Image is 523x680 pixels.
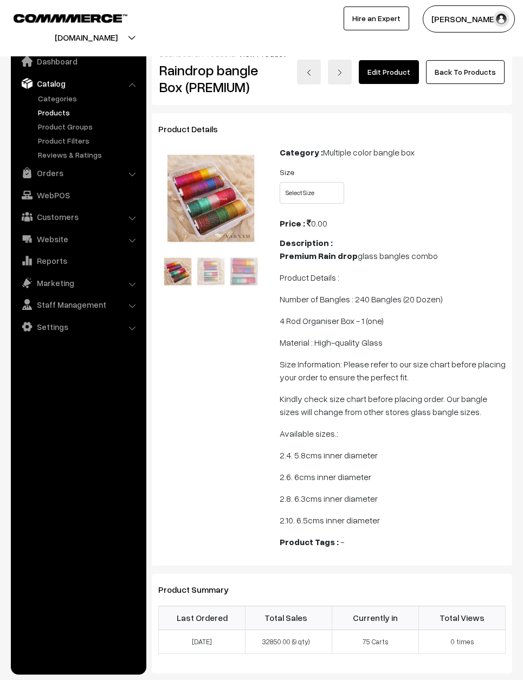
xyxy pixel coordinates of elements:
[14,273,143,293] a: Marketing
[35,107,143,118] a: Products
[159,606,246,630] th: Last Ordered
[14,163,143,183] a: Orders
[306,69,312,76] img: left-arrow.png
[280,470,506,483] p: 2.6. 6cms inner diameter
[280,492,506,505] p: 2.8. 6.3cms inner diameter
[158,584,242,595] span: Product Summary
[280,237,333,248] b: Description :
[359,60,419,84] a: Edit Product
[14,251,143,270] a: Reports
[14,14,127,22] img: COMMMERCE
[35,135,143,146] a: Product Filters
[158,124,231,134] span: Product Details
[280,514,506,527] p: 2.10. 6.5cms inner diameter
[35,149,143,160] a: Reviews & Ratings
[280,271,506,284] p: Product Details :
[280,146,506,159] div: Multiple color bangle box
[280,427,506,440] p: Available sizes.:
[14,51,143,71] a: Dashboard
[246,606,332,630] th: Total Sales
[163,150,259,247] img: 1755013469734912.jpg
[14,229,143,249] a: Website
[159,630,246,654] td: [DATE]
[419,606,506,630] th: Total Views
[280,392,506,418] p: Kindly check size chart before placing order. Our bangle sizes will change from other stores glas...
[14,207,143,226] a: Customers
[280,147,323,158] b: Category :
[14,11,108,24] a: COMMMERCE
[280,250,358,261] b: Premium Rain drop
[332,606,419,630] th: Currently in
[246,630,332,654] td: 32850.00 (9 qty)
[337,69,343,76] img: right-arrow.png
[280,249,506,262] p: glass bangles combo
[159,62,263,95] h2: Raindrop bangle Box (PREMIUM)
[344,7,409,30] a: Hire an Expert
[426,60,505,84] a: Back To Products
[196,256,226,287] img: 1755013474590411.jpg
[35,121,143,132] a: Product Groups
[280,314,506,327] p: 4 Rod Organiser Box - 1 (one)
[280,358,506,384] p: Size Information: Please refer to our size chart before placing your order to ensure the perfect ...
[280,536,339,547] b: Product Tags :
[35,93,143,104] a: Categories
[17,24,156,51] button: [DOMAIN_NAME]
[14,317,143,336] a: Settings
[280,218,305,229] b: Price :
[280,449,506,462] p: 2.4. 5.8cms inner diameter
[419,630,506,654] td: 0 times
[280,336,506,349] p: Material : High-quality Glass
[163,256,193,287] img: 1755013469734912.jpg
[14,185,143,205] a: WebPOS
[493,11,509,27] img: user
[229,256,259,287] img: 1755013474436913.jpg
[280,293,506,306] p: Number of Bangles : 240 Bangles (20 Dozen)
[280,217,506,230] div: 0.00
[14,295,143,314] a: Staff Management
[332,630,419,654] td: 75 Carts
[340,536,344,547] span: -
[280,166,294,178] label: Size
[14,74,143,93] a: Catalog
[423,5,515,33] button: [PERSON_NAME]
